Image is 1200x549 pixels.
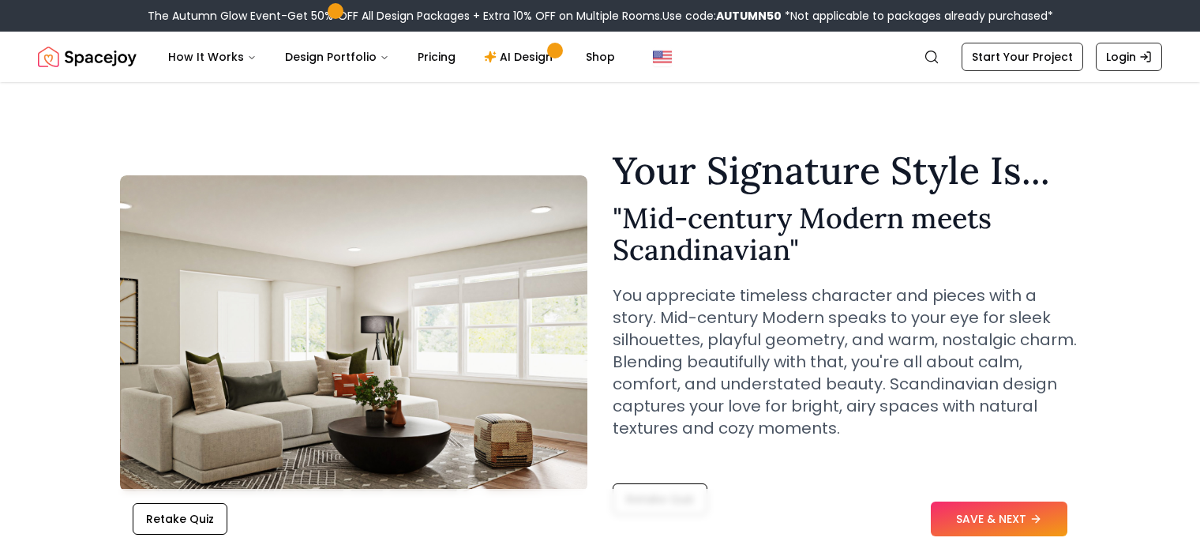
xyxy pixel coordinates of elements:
nav: Global [38,32,1162,82]
div: The Autumn Glow Event-Get 50% OFF All Design Packages + Extra 10% OFF on Multiple Rooms. [148,8,1053,24]
a: Login [1096,43,1162,71]
a: Pricing [405,41,468,73]
img: Mid-century Modern meets Scandinavian Style Example [120,175,587,491]
h2: " Mid-century Modern meets Scandinavian " [613,202,1080,265]
span: *Not applicable to packages already purchased* [782,8,1053,24]
a: Start Your Project [962,43,1083,71]
h1: Your Signature Style Is... [613,152,1080,190]
nav: Main [156,41,628,73]
img: United States [653,47,672,66]
button: Retake Quiz [613,483,707,515]
button: How It Works [156,41,269,73]
b: AUTUMN50 [716,8,782,24]
a: AI Design [471,41,570,73]
img: Spacejoy Logo [38,41,137,73]
span: Use code: [662,8,782,24]
p: You appreciate timeless character and pieces with a story. Mid-century Modern speaks to your eye ... [613,284,1080,439]
a: Spacejoy [38,41,137,73]
button: Design Portfolio [272,41,402,73]
button: SAVE & NEXT [931,502,1067,536]
a: Shop [573,41,628,73]
button: Retake Quiz [133,503,227,535]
